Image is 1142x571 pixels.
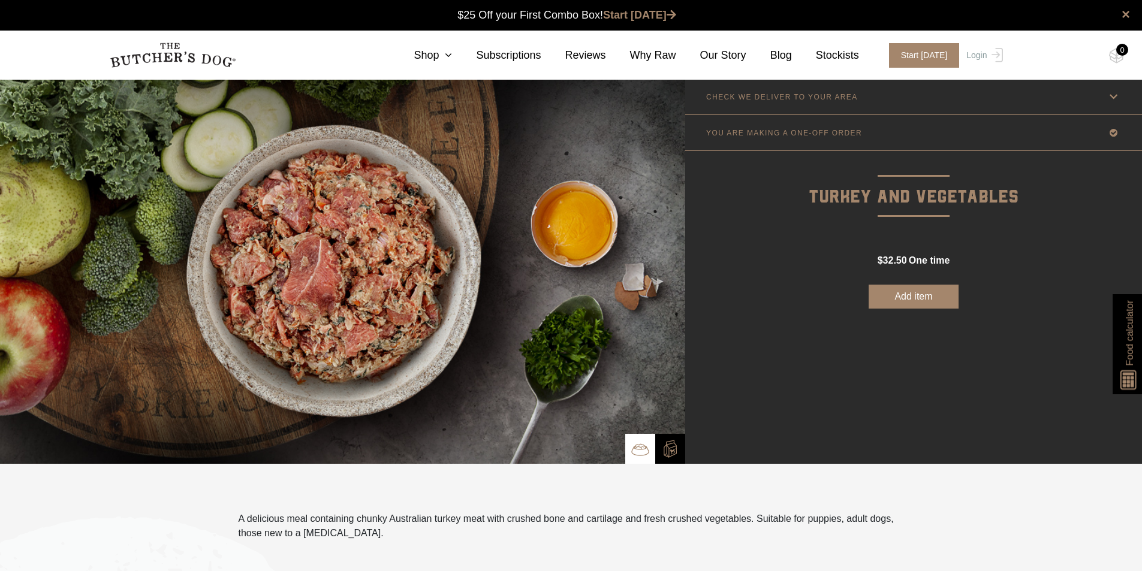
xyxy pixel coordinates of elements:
span: 32.50 [883,255,907,265]
div: 0 [1116,44,1128,56]
a: Blog [746,47,792,64]
p: Turkey and Vegetables [685,151,1142,212]
a: YOU ARE MAKING A ONE-OFF ORDER [685,115,1142,150]
a: Reviews [541,47,606,64]
span: $ [878,255,883,265]
a: Login [963,43,1002,68]
a: Start [DATE] [603,9,676,21]
span: one time [909,255,950,265]
p: A delicious meal containing chunky Australian turkey meat with crushed bone and cartilage and fre... [239,512,904,540]
a: close [1122,7,1130,22]
p: YOU ARE MAKING A ONE-OFF ORDER [706,129,862,137]
a: Shop [390,47,452,64]
a: Start [DATE] [877,43,964,68]
img: TBD_Build-A-Box-2.png [661,440,679,458]
a: Why Raw [606,47,676,64]
img: TBD_Bowl.png [631,440,649,458]
p: CHECK WE DELIVER TO YOUR AREA [706,93,858,101]
span: Food calculator [1122,300,1137,365]
a: Our Story [676,47,746,64]
button: Add item [869,285,959,309]
a: Subscriptions [452,47,541,64]
a: Stockists [792,47,859,64]
span: Start [DATE] [889,43,960,68]
a: CHECK WE DELIVER TO YOUR AREA [685,79,1142,114]
img: TBD_Cart-Empty.png [1109,48,1124,64]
